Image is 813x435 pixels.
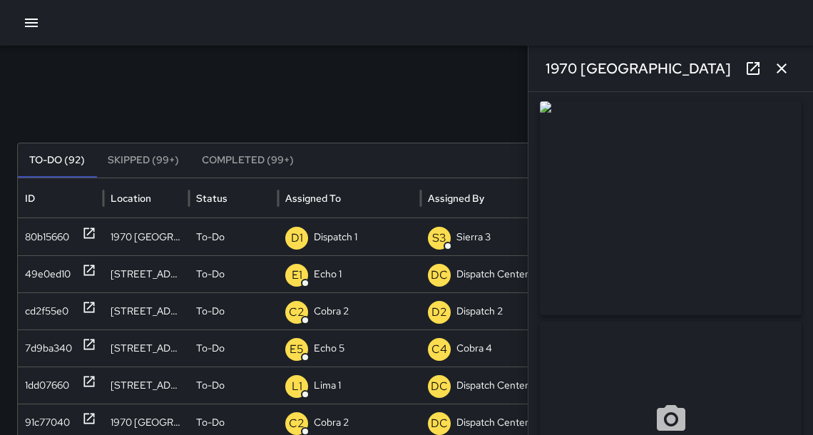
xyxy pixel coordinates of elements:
[428,192,484,205] div: Assigned By
[196,330,225,367] p: To-Do
[314,293,349,329] p: Cobra 2
[456,219,491,255] p: Sierra 3
[432,230,446,247] p: S3
[25,330,72,367] div: 7d9ba340
[291,230,303,247] p: D1
[292,267,302,284] p: E1
[103,329,189,367] div: 360 22nd Street
[196,256,225,292] p: To-Do
[25,192,35,205] div: ID
[96,143,190,178] button: Skipped (99+)
[456,330,492,367] p: Cobra 4
[103,367,189,404] div: 2350 Broadway
[314,219,357,255] p: Dispatch 1
[103,255,189,292] div: 1225 Franklin Street
[196,367,225,404] p: To-Do
[292,378,302,395] p: L1
[456,256,528,292] p: Dispatch Center
[456,293,503,329] p: Dispatch 2
[431,267,448,284] p: DC
[196,219,225,255] p: To-Do
[196,293,225,329] p: To-Do
[290,341,304,358] p: E5
[25,219,69,255] div: 80b15660
[289,304,305,321] p: C2
[25,367,69,404] div: 1dd07660
[190,143,305,178] button: Completed (99+)
[289,415,305,432] p: C2
[18,143,96,178] button: To-Do (92)
[456,367,528,404] p: Dispatch Center
[285,192,341,205] div: Assigned To
[196,192,227,205] div: Status
[314,330,344,367] p: Echo 5
[431,341,447,358] p: C4
[25,293,68,329] div: cd2f55e0
[103,292,189,329] div: 2630 Broadway
[314,256,342,292] p: Echo 1
[103,218,189,255] div: 1970 Broadway
[431,415,448,432] p: DC
[431,378,448,395] p: DC
[314,367,341,404] p: Lima 1
[111,192,151,205] div: Location
[431,304,447,321] p: D2
[25,256,71,292] div: 49e0ed10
